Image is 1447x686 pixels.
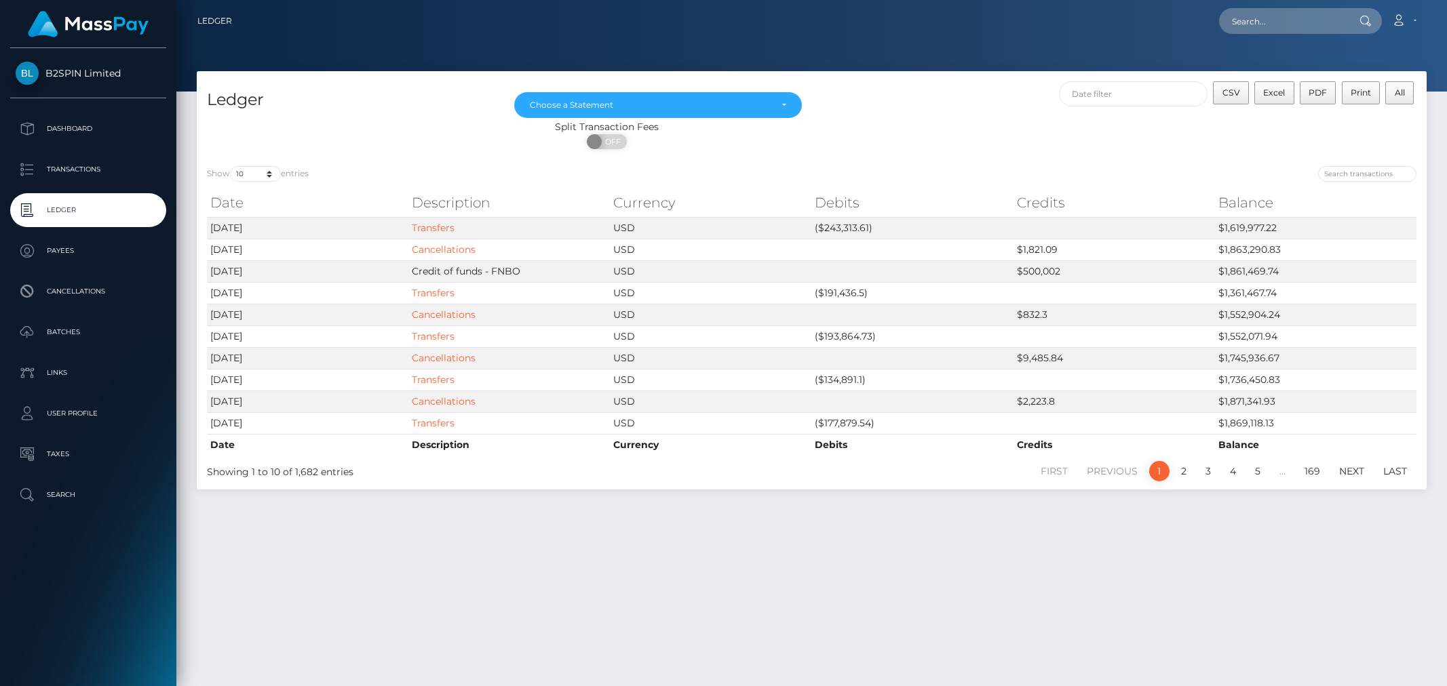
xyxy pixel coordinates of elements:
[1215,390,1416,412] td: $1,871,341.93
[10,234,166,268] a: Payees
[412,222,455,234] a: Transfers
[16,322,161,342] p: Batches
[811,217,1013,239] td: ($243,313.61)
[16,241,161,261] p: Payees
[207,460,699,479] div: Showing 1 to 10 of 1,682 entries
[207,88,494,112] h4: Ledger
[1213,81,1249,104] button: CSV
[610,189,811,216] th: Currency
[412,308,476,321] a: Cancellations
[610,325,811,347] td: USD
[1215,304,1416,325] td: $1,552,904.24
[1198,461,1218,481] a: 3
[1215,282,1416,304] td: $1,361,467.74
[514,92,801,118] button: Choose a Statement
[10,112,166,146] a: Dashboard
[610,282,811,304] td: USD
[207,347,408,369] td: [DATE]
[16,62,39,85] img: B2SPIN Limited
[16,444,161,464] p: Taxes
[28,11,149,37] img: MassPay Logo
[1351,87,1371,98] span: Print
[16,403,161,424] p: User Profile
[610,217,811,239] td: USD
[197,7,232,35] a: Ledger
[1309,87,1327,98] span: PDF
[1395,87,1405,98] span: All
[16,159,161,180] p: Transactions
[207,412,408,434] td: [DATE]
[1014,189,1215,216] th: Credits
[1215,325,1416,347] td: $1,552,071.94
[1014,390,1215,412] td: $2,223.8
[610,369,811,390] td: USD
[10,397,166,430] a: User Profile
[1215,260,1416,282] td: $1,861,469.74
[1263,87,1285,98] span: Excel
[412,352,476,364] a: Cancellations
[1215,369,1416,390] td: $1,736,450.83
[1215,347,1416,369] td: $1,745,936.67
[412,417,455,429] a: Transfers
[207,189,408,216] th: Date
[1059,81,1208,106] input: Date filter
[1014,260,1215,282] td: $500,002
[811,325,1013,347] td: ($193,864.73)
[1297,461,1328,481] a: 169
[1318,166,1416,182] input: Search transactions
[10,275,166,308] a: Cancellations
[230,166,281,182] select: Showentries
[610,390,811,412] td: USD
[16,200,161,220] p: Ledger
[412,395,476,407] a: Cancellations
[1149,461,1170,481] a: 1
[1376,461,1414,481] a: Last
[207,166,309,182] label: Show entries
[1014,304,1215,325] td: $832.3
[610,412,811,434] td: USD
[1254,81,1294,104] button: Excel
[610,347,811,369] td: USD
[207,260,408,282] td: [DATE]
[811,434,1013,456] th: Debits
[408,260,610,282] td: Credit of funds - FNBO
[1222,87,1240,98] span: CSV
[16,119,161,139] p: Dashboard
[16,281,161,302] p: Cancellations
[207,282,408,304] td: [DATE]
[610,260,811,282] td: USD
[1385,81,1414,104] button: All
[1215,434,1416,456] th: Balance
[197,120,1017,134] div: Split Transaction Fees
[1215,217,1416,239] td: $1,619,977.22
[811,369,1013,390] td: ($134,891.1)
[1174,461,1194,481] a: 2
[412,287,455,299] a: Transfers
[1215,239,1416,260] td: $1,863,290.83
[1300,81,1336,104] button: PDF
[16,363,161,383] p: Links
[408,434,610,456] th: Description
[811,412,1013,434] td: ($177,879.54)
[207,217,408,239] td: [DATE]
[10,153,166,186] a: Transactions
[207,434,408,456] th: Date
[610,239,811,260] td: USD
[1222,461,1243,481] a: 4
[1219,8,1347,34] input: Search...
[530,100,770,110] div: Choose a Statement
[811,189,1013,216] th: Debits
[1342,81,1381,104] button: Print
[412,330,455,342] a: Transfers
[1014,239,1215,260] td: $1,821.09
[10,67,166,79] span: B2SPIN Limited
[1215,412,1416,434] td: $1,869,118.13
[207,390,408,412] td: [DATE]
[1014,347,1215,369] td: $9,485.84
[594,134,628,149] span: OFF
[610,434,811,456] th: Currency
[207,239,408,260] td: [DATE]
[207,304,408,325] td: [DATE]
[408,189,610,216] th: Description
[10,478,166,512] a: Search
